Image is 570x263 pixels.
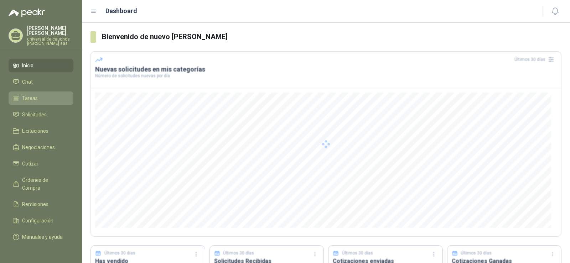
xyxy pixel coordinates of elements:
span: Remisiones [22,200,48,208]
a: Licitaciones [9,124,73,138]
h1: Dashboard [105,6,137,16]
a: Negociaciones [9,141,73,154]
a: Órdenes de Compra [9,173,73,195]
span: Tareas [22,94,38,102]
span: Chat [22,78,33,86]
h3: Bienvenido de nuevo [PERSON_NAME] [102,31,561,42]
a: Configuración [9,214,73,227]
p: universal de cauchos [PERSON_NAME] sas [27,37,73,46]
span: Inicio [22,62,33,69]
p: [PERSON_NAME] [PERSON_NAME] [27,26,73,36]
img: Logo peakr [9,9,45,17]
a: Tareas [9,91,73,105]
a: Remisiones [9,198,73,211]
a: Cotizar [9,157,73,170]
a: Inicio [9,59,73,72]
span: Solicitudes [22,111,47,119]
span: Cotizar [22,160,38,168]
a: Solicitudes [9,108,73,121]
span: Licitaciones [22,127,48,135]
span: Negociaciones [22,143,55,151]
span: Órdenes de Compra [22,176,67,192]
span: Configuración [22,217,53,225]
a: Manuales y ayuda [9,230,73,244]
a: Chat [9,75,73,89]
span: Manuales y ayuda [22,233,63,241]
